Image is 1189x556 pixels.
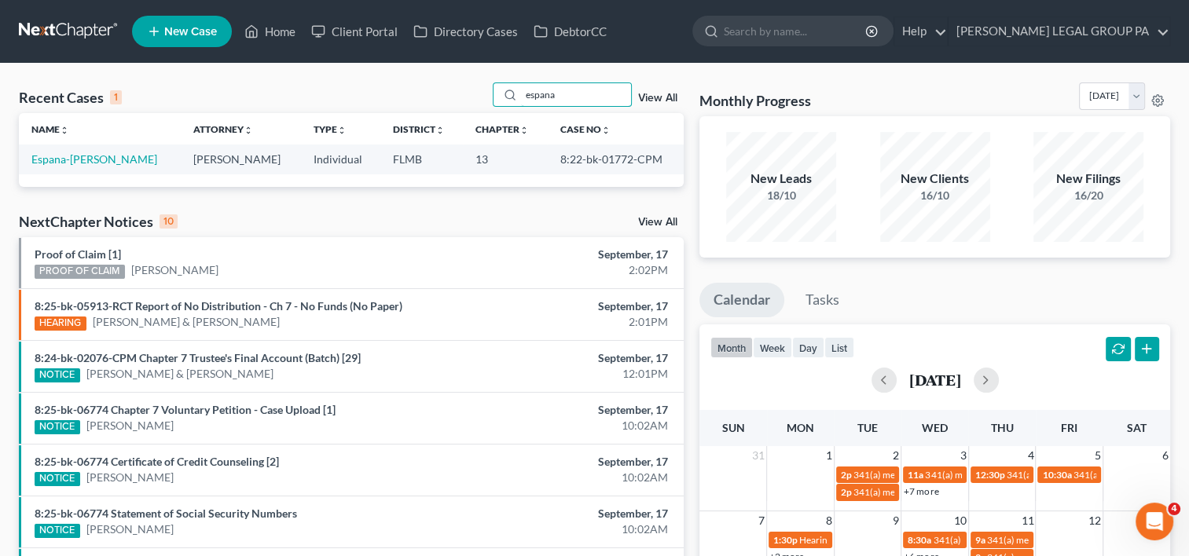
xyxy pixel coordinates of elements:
[35,420,80,434] div: NOTICE
[244,126,253,135] i: unfold_more
[724,16,868,46] input: Search by name...
[722,421,745,434] span: Sun
[1093,446,1103,465] span: 5
[1026,446,1035,465] span: 4
[824,446,834,465] span: 1
[1042,469,1071,481] span: 10:30a
[753,337,792,358] button: week
[853,486,1088,498] span: 341(a) meeting for [PERSON_NAME] & [PERSON_NAME]
[1019,511,1035,530] span: 11
[468,402,668,418] div: September, 17
[468,350,668,366] div: September, 17
[1136,503,1173,540] iframe: Intercom live chat
[1033,188,1143,203] div: 16/20
[337,126,347,135] i: unfold_more
[60,126,69,135] i: unfold_more
[710,337,753,358] button: month
[952,511,968,530] span: 10
[699,91,811,110] h3: Monthly Progress
[841,486,852,498] span: 2p
[314,123,347,135] a: Typeunfold_more
[468,262,668,278] div: 2:02PM
[925,469,1160,481] span: 341(a) meeting for [PERSON_NAME] & [PERSON_NAME]
[880,170,990,188] div: New Clients
[468,314,668,330] div: 2:01PM
[86,418,174,433] a: [PERSON_NAME]
[35,316,86,331] div: HEARING
[757,511,766,530] span: 7
[393,123,445,135] a: Districtunfold_more
[1007,469,1158,481] span: 341(a) meeting for [PERSON_NAME]
[35,265,125,279] div: PROOF OF CLAIM
[468,247,668,262] div: September, 17
[933,534,1084,546] span: 341(a) meeting for [PERSON_NAME]
[891,511,901,530] span: 9
[86,470,174,485] a: [PERSON_NAME]
[699,283,784,317] a: Calendar
[160,214,178,229] div: 10
[164,26,217,38] span: New Case
[787,421,814,434] span: Mon
[31,123,69,135] a: Nameunfold_more
[792,337,824,358] button: day
[841,469,852,481] span: 2p
[909,371,961,388] h2: [DATE]
[547,144,684,174] td: 8:22-bk-01772-CPM
[975,534,985,546] span: 9a
[824,511,834,530] span: 8
[1127,421,1147,434] span: Sat
[975,469,1005,481] span: 12:30p
[726,170,836,188] div: New Leads
[19,88,122,107] div: Recent Cases
[35,351,361,364] a: 8:24-bk-02076-CPM Chapter 7 Trustee's Final Account (Batch) [29]
[880,188,990,203] div: 16/10
[35,455,279,468] a: 8:25-bk-06774 Certificate of Credit Counseling [2]
[19,212,178,231] div: NextChapter Notices
[726,188,836,203] div: 18/10
[959,446,968,465] span: 3
[301,144,380,174] td: Individual
[435,126,445,135] i: unfold_more
[35,247,121,261] a: Proof of Claim [1]
[922,421,948,434] span: Wed
[35,368,80,382] div: NOTICE
[303,17,406,46] a: Client Portal
[35,403,336,416] a: 8:25-bk-06774 Chapter 7 Voluntary Petition - Case Upload [1]
[35,524,80,538] div: NOTICE
[949,17,1169,46] a: [PERSON_NAME] LEGAL GROUP PA
[560,123,610,135] a: Case Nounfold_more
[131,262,218,278] a: [PERSON_NAME]
[468,418,668,433] div: 10:02AM
[799,534,922,546] span: Hearing for [PERSON_NAME]
[519,126,529,135] i: unfold_more
[987,534,1139,546] span: 341(a) meeting for [PERSON_NAME]
[93,314,280,330] a: [PERSON_NAME] & [PERSON_NAME]
[468,366,668,382] div: 12:01PM
[86,366,273,382] a: [PERSON_NAME] & [PERSON_NAME]
[468,506,668,521] div: September, 17
[35,507,297,520] a: 8:25-bk-06774 Statement of Social Security Numbers
[773,534,798,546] span: 1:30p
[475,123,529,135] a: Chapterunfold_more
[750,446,766,465] span: 31
[1087,511,1103,530] span: 12
[35,472,80,486] div: NOTICE
[638,93,677,104] a: View All
[1168,503,1180,515] span: 4
[468,454,668,470] div: September, 17
[110,90,122,104] div: 1
[904,485,938,497] a: +7 more
[857,421,878,434] span: Tue
[638,217,677,228] a: View All
[35,299,402,313] a: 8:25-bk-05913-RCT Report of No Distribution - Ch 7 - No Funds (No Paper)
[908,469,923,481] span: 11a
[908,534,931,546] span: 8:30a
[824,337,854,358] button: list
[406,17,526,46] a: Directory Cases
[380,144,463,174] td: FLMB
[853,469,1088,481] span: 341(a) meeting for [PERSON_NAME] & [PERSON_NAME]
[468,298,668,314] div: September, 17
[193,123,253,135] a: Attorneyunfold_more
[891,446,901,465] span: 2
[181,144,301,174] td: [PERSON_NAME]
